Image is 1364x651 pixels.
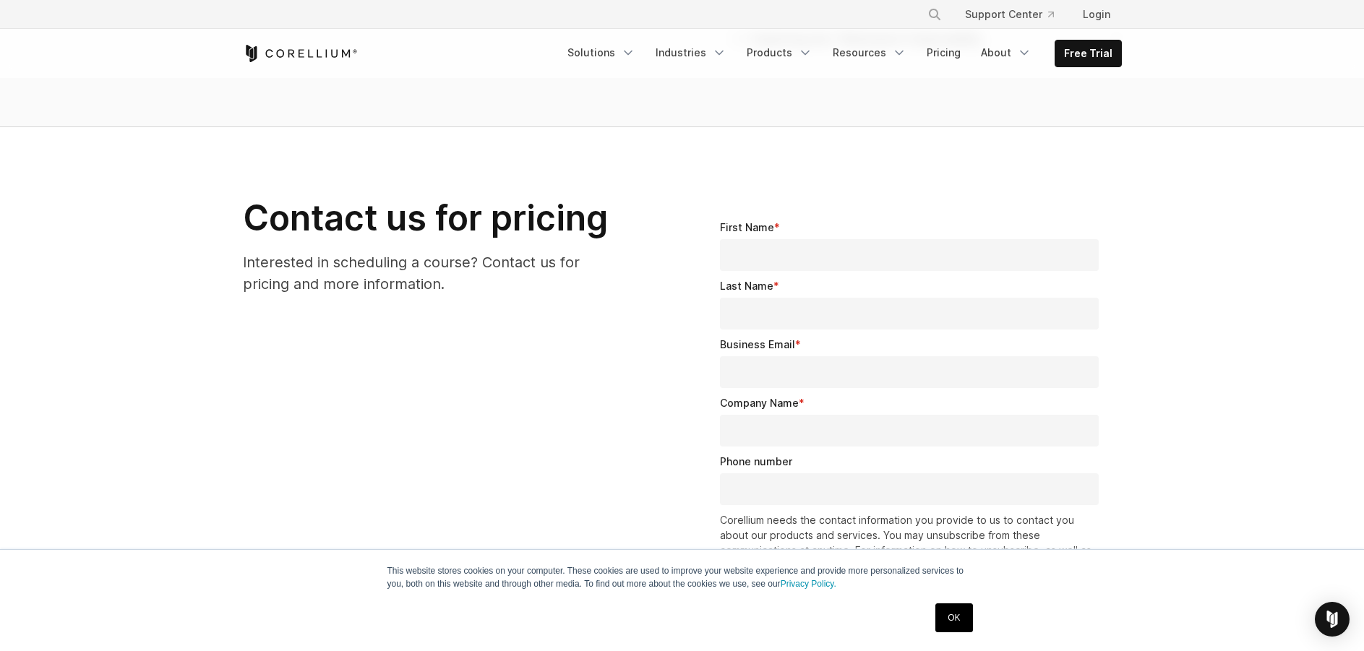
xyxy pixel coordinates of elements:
span: Phone number [720,455,792,467]
a: Industries [647,40,735,66]
a: Solutions [559,40,644,66]
a: Resources [824,40,915,66]
span: Last Name [720,280,773,292]
p: Corellium needs the contact information you provide to us to contact you about our products and s... [720,512,1099,588]
p: Interested in scheduling a course? Contact us for pricing and more information. [243,251,613,295]
p: This website stores cookies on your computer. These cookies are used to improve your website expe... [387,564,977,590]
button: Search [922,1,948,27]
a: Products [738,40,821,66]
span: Business Email [720,338,795,350]
a: Support Center [953,1,1065,27]
div: Navigation Menu [559,40,1122,67]
div: Open Intercom Messenger [1315,602,1350,637]
a: Pricing [918,40,969,66]
span: First Name [720,221,774,233]
span: Company Name [720,397,799,409]
h2: Contact us for pricing [243,197,613,240]
a: Corellium Home [243,45,358,62]
a: OK [935,603,972,632]
div: Navigation Menu [910,1,1122,27]
a: Free Trial [1055,40,1121,66]
a: About [972,40,1040,66]
a: Login [1071,1,1122,27]
a: Privacy Policy. [781,579,836,589]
